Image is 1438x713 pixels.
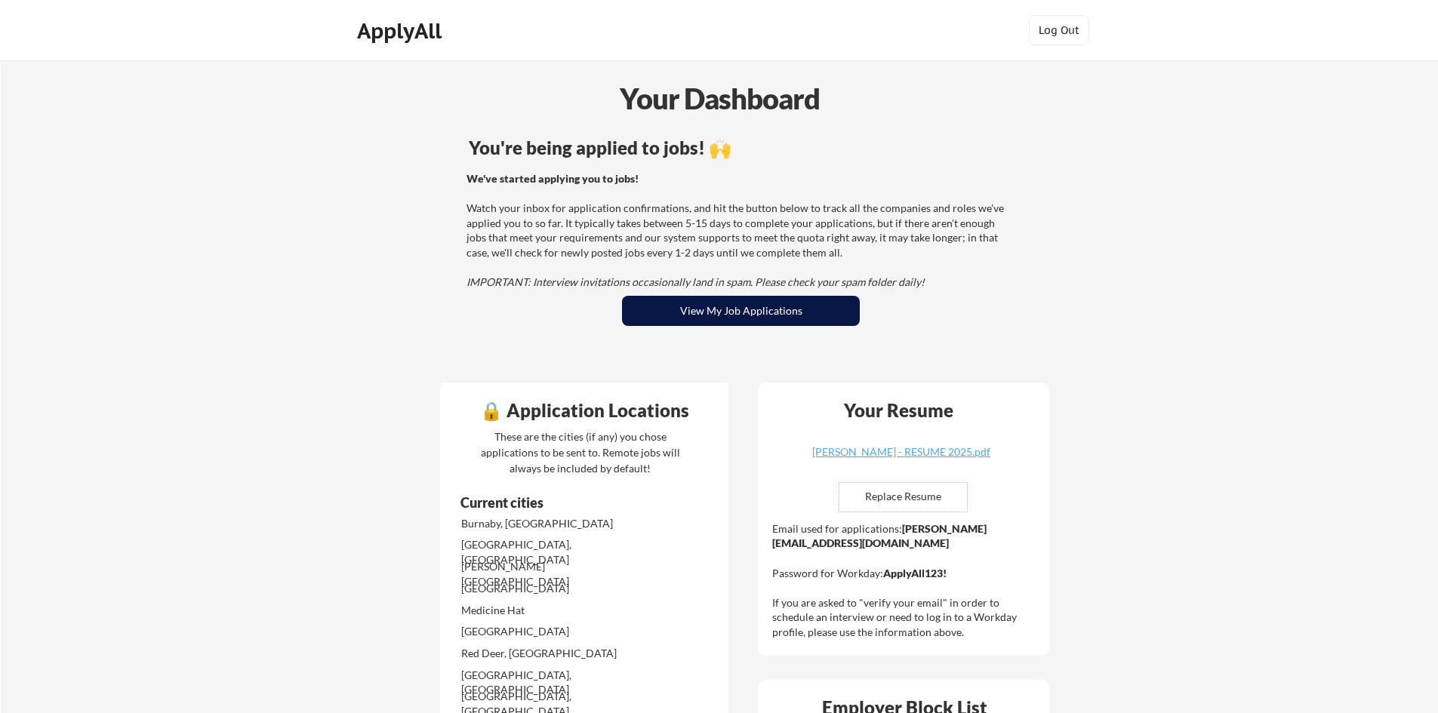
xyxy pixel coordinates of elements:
div: [GEOGRAPHIC_DATA] [461,624,620,639]
div: You're being applied to jobs! 🙌 [469,139,1013,157]
div: Your Dashboard [2,77,1438,120]
strong: We've started applying you to jobs! [467,172,639,185]
div: These are the cities (if any) you chose applications to be sent to. Remote jobs will always be in... [476,429,684,476]
div: Red Deer, [GEOGRAPHIC_DATA] [461,646,620,661]
strong: ApplyAll123! [883,567,947,579]
em: IMPORTANT: Interview invitations occasionally land in spam. Please check your spam folder daily! [467,275,925,288]
div: [GEOGRAPHIC_DATA] [461,581,620,596]
div: [GEOGRAPHIC_DATA], [GEOGRAPHIC_DATA] [461,537,620,567]
div: [GEOGRAPHIC_DATA], [GEOGRAPHIC_DATA] [461,668,620,697]
div: Watch your inbox for application confirmations, and hit the button below to track all the compani... [467,171,1011,290]
div: Your Resume [824,401,973,420]
strong: [PERSON_NAME][EMAIL_ADDRESS][DOMAIN_NAME] [772,522,987,550]
div: Email used for applications: Password for Workday: If you are asked to "verify your email" in ord... [772,521,1039,640]
div: Burnaby, [GEOGRAPHIC_DATA] [461,516,620,531]
button: Log Out [1029,15,1089,45]
a: [PERSON_NAME] - RESUME 2025.pdf [811,447,991,470]
div: Medicine Hat [461,603,620,618]
div: 🔒 Application Locations [444,401,725,420]
div: Current cities [460,496,670,509]
button: View My Job Applications [622,296,860,326]
div: ApplyAll [357,18,446,44]
div: [PERSON_NAME][GEOGRAPHIC_DATA] [461,559,620,589]
div: [PERSON_NAME] - RESUME 2025.pdf [811,447,991,457]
